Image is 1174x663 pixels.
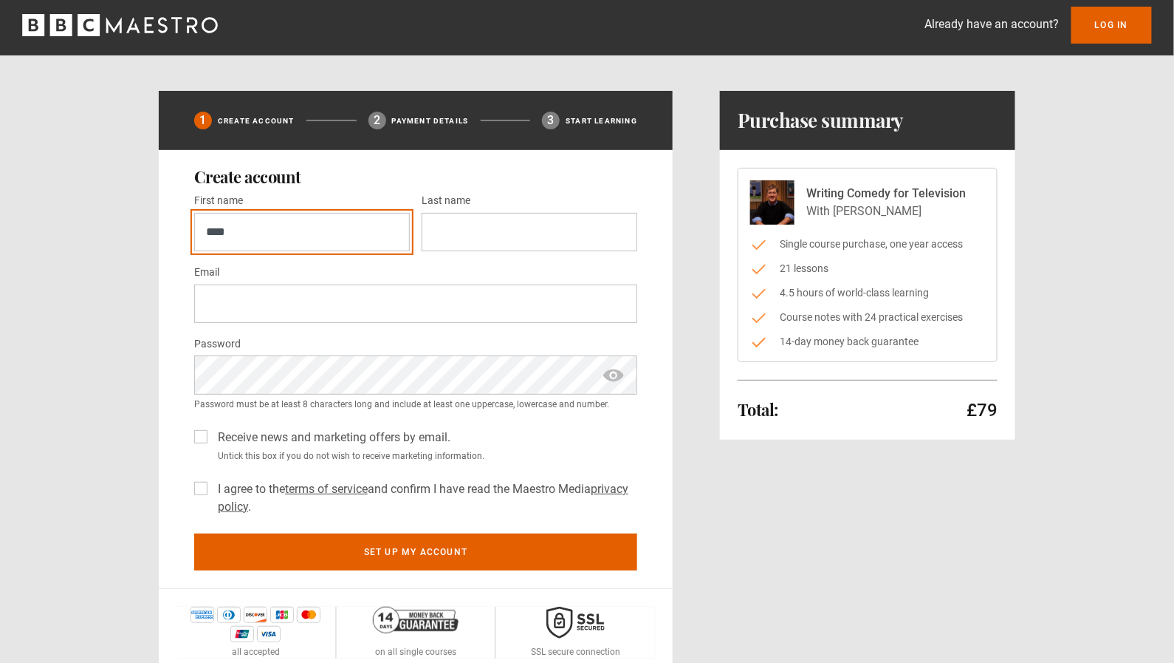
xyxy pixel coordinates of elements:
[217,607,241,623] img: diners
[750,334,985,350] li: 14-day money back guarantee
[194,336,241,353] label: Password
[750,310,985,325] li: Course notes with 24 practical exercises
[806,185,966,203] p: Writing Comedy for Television
[542,112,560,129] div: 3
[257,626,281,642] img: visa
[925,16,1060,33] p: Already have an account?
[218,482,628,514] a: privacy policy
[212,449,637,463] small: Untick this box if you do not wish to receive marketing information.
[232,645,280,659] p: all accepted
[218,115,295,126] p: Create Account
[212,429,450,446] label: Receive news and marketing offers by email.
[244,607,267,623] img: discover
[373,607,459,633] img: 14-day-money-back-guarantee-42d24aedb5115c0ff13b.png
[194,192,243,210] label: First name
[212,480,637,516] label: I agree to the and confirm I have read the Maestro Media .
[194,264,219,282] label: Email
[750,237,985,252] li: Single course purchase, one year access
[368,112,386,129] div: 2
[297,607,320,623] img: mastercard
[194,534,637,571] button: Set up my account
[750,261,985,276] li: 21 lessons
[738,401,778,418] h2: Total:
[422,192,470,210] label: Last name
[602,356,625,394] span: show password
[270,607,294,623] img: jcb
[738,109,904,132] h1: Purchase summary
[375,645,456,659] p: on all single courses
[392,115,469,126] p: Payment details
[566,115,637,126] p: Start learning
[22,14,218,36] svg: BBC Maestro
[194,168,637,186] h2: Create account
[750,285,985,301] li: 4.5 hours of world-class learning
[190,607,214,623] img: amex
[285,482,368,496] a: terms of service
[194,398,637,411] small: Password must be at least 8 characters long and include at least one uppercase, lowercase and num...
[806,203,966,220] p: With [PERSON_NAME]
[1071,7,1152,44] a: Log In
[531,645,620,659] p: SSL secure connection
[967,398,998,422] p: £79
[194,112,212,129] div: 1
[230,626,254,642] img: unionpay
